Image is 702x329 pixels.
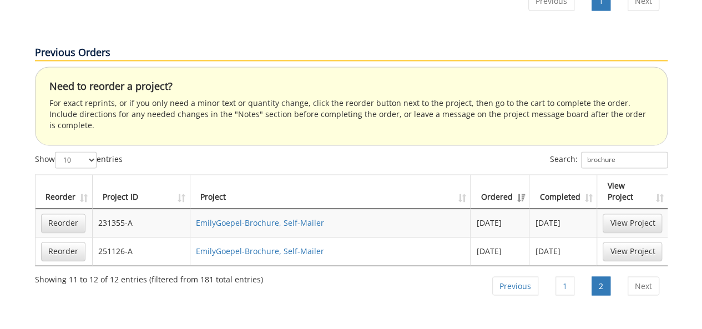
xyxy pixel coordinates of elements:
[55,151,97,168] select: Showentries
[550,151,668,168] label: Search:
[581,151,668,168] input: Search:
[471,237,529,265] td: [DATE]
[35,151,123,168] label: Show entries
[35,45,668,61] p: Previous Orders
[93,175,191,209] th: Project ID: activate to sort column ascending
[35,269,263,285] div: Showing 11 to 12 of 12 entries (filtered from 181 total entries)
[492,276,538,295] a: Previous
[93,237,191,265] td: 251126-A
[471,209,529,237] td: [DATE]
[196,246,324,256] a: EmilyGoepel-Brochure, Self-Mailer
[49,81,653,92] h4: Need to reorder a project?
[603,214,662,232] a: View Project
[529,237,597,265] td: [DATE]
[592,276,610,295] a: 2
[555,276,574,295] a: 1
[603,242,662,261] a: View Project
[41,214,85,232] a: Reorder
[529,209,597,237] td: [DATE]
[597,175,668,209] th: View Project: activate to sort column ascending
[49,98,653,131] p: For exact reprints, or if you only need a minor text or quantity change, click the reorder button...
[41,242,85,261] a: Reorder
[93,209,191,237] td: 231355-A
[36,175,93,209] th: Reorder: activate to sort column ascending
[529,175,597,209] th: Completed: activate to sort column ascending
[196,217,324,228] a: EmilyGoepel-Brochure, Self-Mailer
[628,276,659,295] a: Next
[471,175,529,209] th: Ordered: activate to sort column ascending
[190,175,471,209] th: Project: activate to sort column ascending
